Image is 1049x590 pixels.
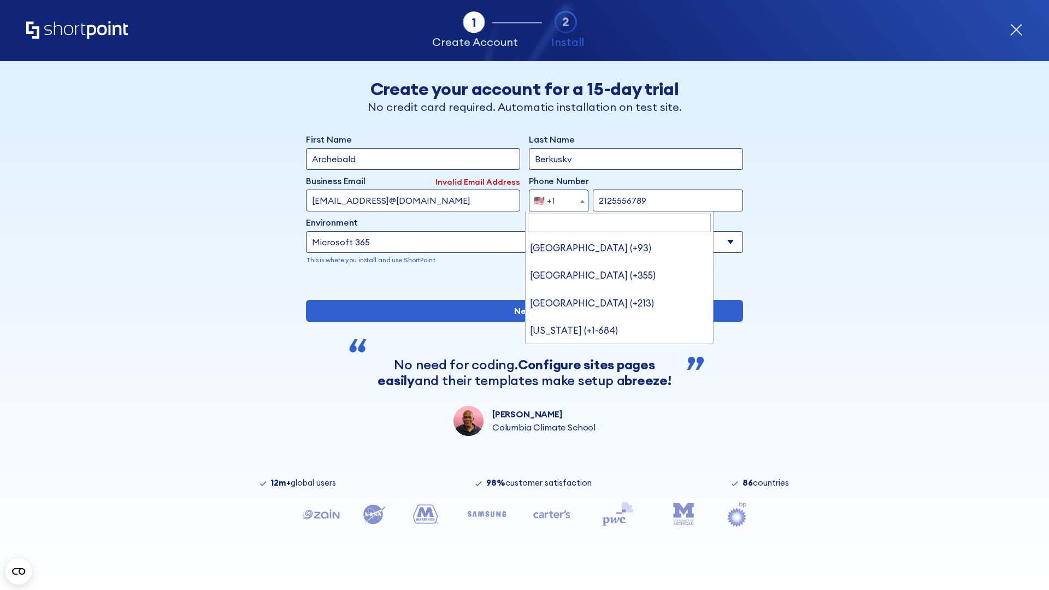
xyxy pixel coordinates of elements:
li: [GEOGRAPHIC_DATA] (+93) [526,234,714,262]
li: [US_STATE] (+1-684) [526,317,714,344]
li: [GEOGRAPHIC_DATA] (+213) [526,290,714,317]
li: [GEOGRAPHIC_DATA] (+355) [526,262,714,289]
button: Open CMP widget [5,558,32,585]
input: Search [528,214,711,232]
